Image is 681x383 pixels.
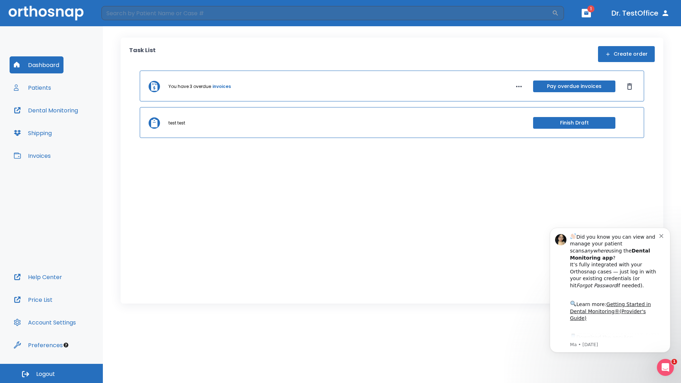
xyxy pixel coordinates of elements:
[120,15,126,21] button: Dismiss notification
[10,124,56,141] button: Shipping
[31,117,94,130] a: App Store
[10,56,63,73] button: Dashboard
[598,46,655,62] button: Create order
[129,46,156,62] p: Task List
[10,337,67,354] button: Preferences
[9,6,84,20] img: Orthosnap
[10,147,55,164] button: Invoices
[10,79,55,96] button: Patients
[533,117,615,129] button: Finish Draft
[609,7,672,20] button: Dr. TestOffice
[36,370,55,378] span: Logout
[101,6,552,20] input: Search by Patient Name or Case #
[539,217,681,364] iframe: Intercom notifications message
[212,83,231,90] a: invoices
[10,102,82,119] button: Dental Monitoring
[587,5,594,12] span: 1
[168,120,185,126] p: test test
[624,81,635,92] button: Dismiss
[533,81,615,92] button: Pay overdue invoices
[10,268,66,285] button: Help Center
[10,314,80,331] button: Account Settings
[168,83,211,90] p: You have 3 overdue
[31,116,120,152] div: Download the app: | ​ Let us know if you need help getting started!
[657,359,674,376] iframe: Intercom live chat
[10,291,57,308] button: Price List
[31,124,120,131] p: Message from Ma, sent 3w ago
[63,342,69,348] div: Tooltip anchor
[671,359,677,365] span: 1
